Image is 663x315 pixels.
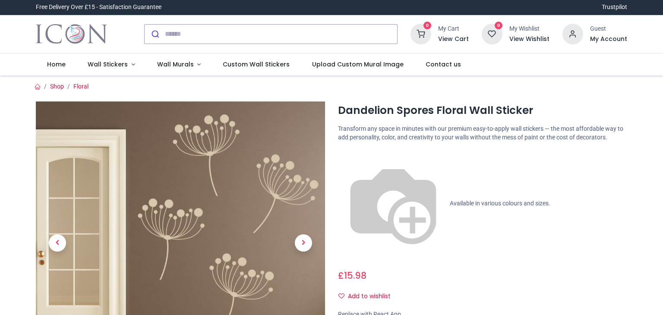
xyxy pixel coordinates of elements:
a: Trustpilot [602,3,627,12]
sup: 0 [423,22,432,30]
span: £ [338,269,366,282]
a: View Cart [438,35,469,44]
div: My Cart [438,25,469,33]
i: Add to wishlist [338,293,344,299]
a: My Account [590,35,627,44]
span: Wall Murals [157,60,194,69]
a: 0 [410,30,431,37]
a: Shop [50,83,64,90]
span: Contact us [426,60,461,69]
span: Next [295,234,312,252]
a: 0 [482,30,502,37]
p: Transform any space in minutes with our premium easy-to-apply wall stickers — the most affordable... [338,125,627,142]
img: Icon Wall Stickers [36,22,107,46]
span: Home [47,60,66,69]
span: Available in various colours and sizes. [450,200,550,207]
div: Free Delivery Over £15 - Satisfaction Guarantee [36,3,161,12]
sup: 0 [495,22,503,30]
img: color-wheel.png [338,148,448,259]
div: My Wishlist [509,25,549,33]
a: Wall Stickers [76,54,146,76]
span: 15.98 [344,269,366,282]
span: Custom Wall Stickers [223,60,290,69]
a: Logo of Icon Wall Stickers [36,22,107,46]
span: Previous [49,234,66,252]
a: Wall Murals [146,54,212,76]
button: Add to wishlistAdd to wishlist [338,289,398,304]
span: Upload Custom Mural Image [312,60,404,69]
h1: Dandelion Spores Floral Wall Sticker [338,103,627,118]
a: Floral [73,83,88,90]
span: Wall Stickers [88,60,128,69]
a: View Wishlist [509,35,549,44]
button: Submit [145,25,165,44]
div: Guest [590,25,627,33]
